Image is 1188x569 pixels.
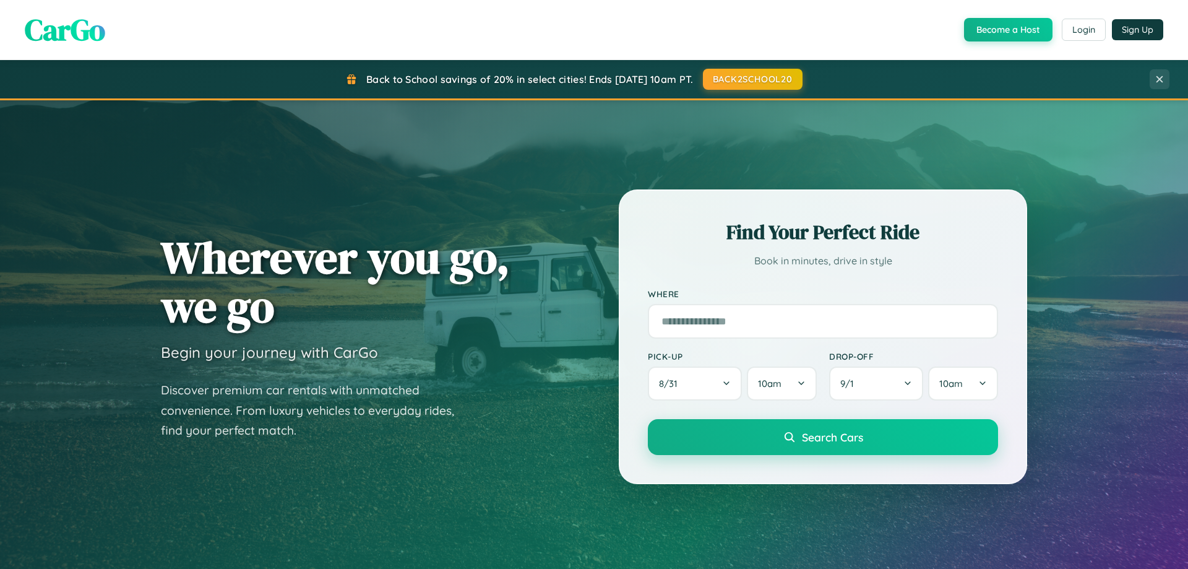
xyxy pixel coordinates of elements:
h3: Begin your journey with CarGo [161,343,378,362]
p: Discover premium car rentals with unmatched convenience. From luxury vehicles to everyday rides, ... [161,380,470,441]
button: Become a Host [964,18,1052,41]
label: Pick-up [648,351,817,362]
button: 10am [928,367,998,401]
span: CarGo [25,9,105,50]
button: 9/1 [829,367,923,401]
h1: Wherever you go, we go [161,233,510,331]
span: 8 / 31 [659,378,684,389]
p: Book in minutes, drive in style [648,252,998,270]
span: 10am [939,378,963,389]
button: Login [1062,19,1106,41]
span: Back to School savings of 20% in select cities! Ends [DATE] 10am PT. [366,73,693,85]
span: Search Cars [802,430,863,444]
h2: Find Your Perfect Ride [648,219,998,246]
button: Sign Up [1112,19,1163,40]
button: 8/31 [648,367,742,401]
span: 9 / 1 [840,378,860,389]
button: BACK2SCHOOL20 [703,69,803,90]
button: 10am [747,367,817,401]
button: Search Cars [648,419,998,455]
label: Where [648,289,998,299]
label: Drop-off [829,351,998,362]
span: 10am [758,378,781,389]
